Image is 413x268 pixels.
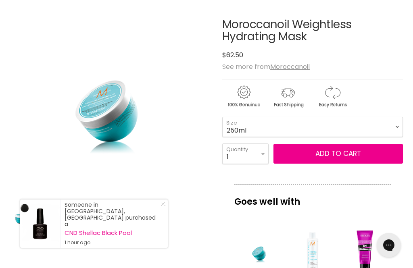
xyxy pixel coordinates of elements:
iframe: Gorgias live chat messenger [373,230,405,260]
div: Product thumbnails [9,206,214,229]
svg: Close Icon [161,202,166,206]
span: $62.50 [222,50,243,60]
img: returns.gif [311,84,354,109]
img: genuine.gif [222,84,265,109]
span: Add to cart [315,149,361,158]
small: 1 hour ago [65,239,160,246]
p: Goes well with [234,184,391,211]
a: CND Shellac Black Pool [65,230,160,236]
h1: Moroccanoil Weightless Hydrating Mask [222,19,403,44]
img: shipping.gif [267,84,309,109]
button: Moroccanoil Weightless Hydrating Mask [10,208,31,229]
img: Moroccanoil Weightless Hydrating Mask [11,209,30,228]
div: Someone in [GEOGRAPHIC_DATA], [GEOGRAPHIC_DATA] purchased a [65,202,160,246]
span: See more from [222,62,310,71]
a: Visit product page [20,199,60,248]
button: Add to cart [273,144,403,164]
a: Moroccanoil [270,62,310,71]
a: Close Notification [158,202,166,210]
select: Quantity [222,143,269,164]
